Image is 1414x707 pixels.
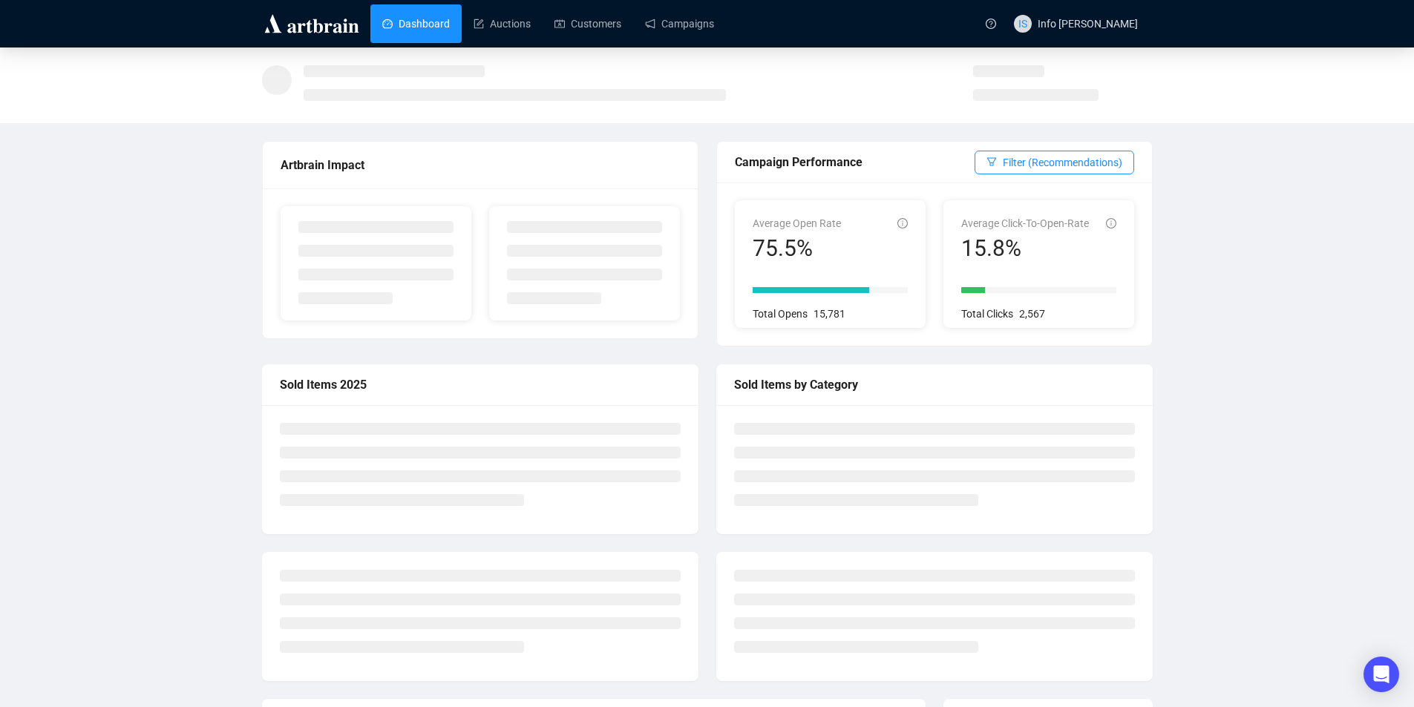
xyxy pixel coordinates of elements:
span: Average Click-To-Open-Rate [961,217,1089,229]
a: Dashboard [382,4,450,43]
span: Filter (Recommendations) [1003,154,1122,171]
span: Total Opens [753,308,808,320]
span: 2,567 [1019,308,1045,320]
span: 15,781 [814,308,845,320]
span: info-circle [897,218,908,228]
span: IS [1018,16,1027,32]
img: logo [262,12,361,36]
span: info-circle [1106,218,1116,228]
div: Artbrain Impact [281,156,680,174]
a: Campaigns [645,4,714,43]
span: Average Open Rate [753,217,841,229]
button: Filter (Recommendations) [975,151,1134,174]
span: question-circle [986,19,996,29]
span: Total Clicks [961,308,1013,320]
span: filter [986,157,997,167]
a: Auctions [474,4,531,43]
div: Sold Items by Category [734,375,1135,394]
span: Info [PERSON_NAME] [1038,18,1138,30]
div: 15.8% [961,234,1089,263]
div: 75.5% [753,234,841,263]
div: Sold Items 2025 [280,375,681,394]
a: Customers [554,4,621,43]
div: Open Intercom Messenger [1364,657,1399,692]
div: Campaign Performance [735,153,975,171]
